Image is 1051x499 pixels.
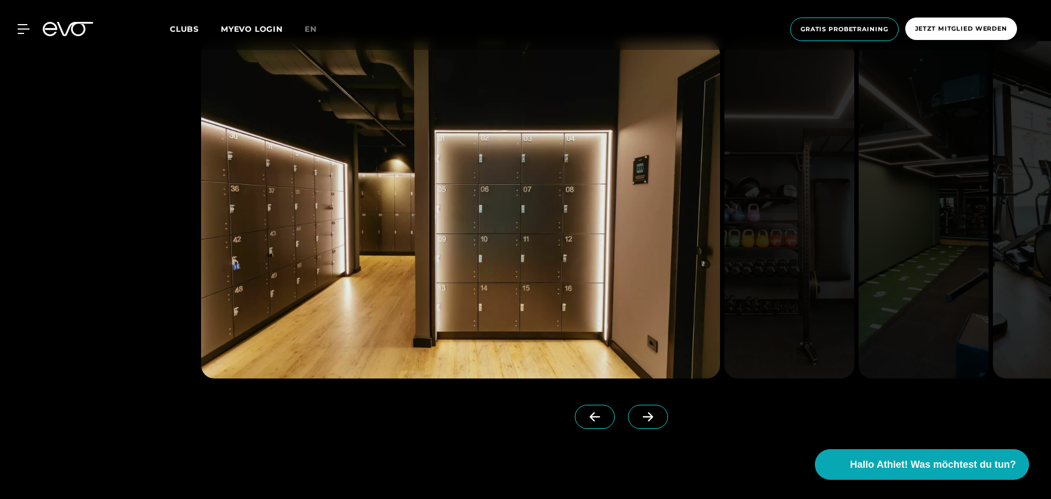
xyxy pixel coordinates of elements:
[859,41,989,378] img: evofitness
[801,25,888,34] span: Gratis Probetraining
[201,41,720,378] img: evofitness
[787,18,902,41] a: Gratis Probetraining
[902,18,1020,41] a: Jetzt Mitglied werden
[170,24,199,34] span: Clubs
[221,24,283,34] a: MYEVO LOGIN
[305,24,317,34] span: en
[815,449,1029,480] button: Hallo Athlet! Was möchtest du tun?
[724,41,854,378] img: evofitness
[915,24,1007,33] span: Jetzt Mitglied werden
[305,23,330,36] a: en
[850,457,1016,472] span: Hallo Athlet! Was möchtest du tun?
[170,24,221,34] a: Clubs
